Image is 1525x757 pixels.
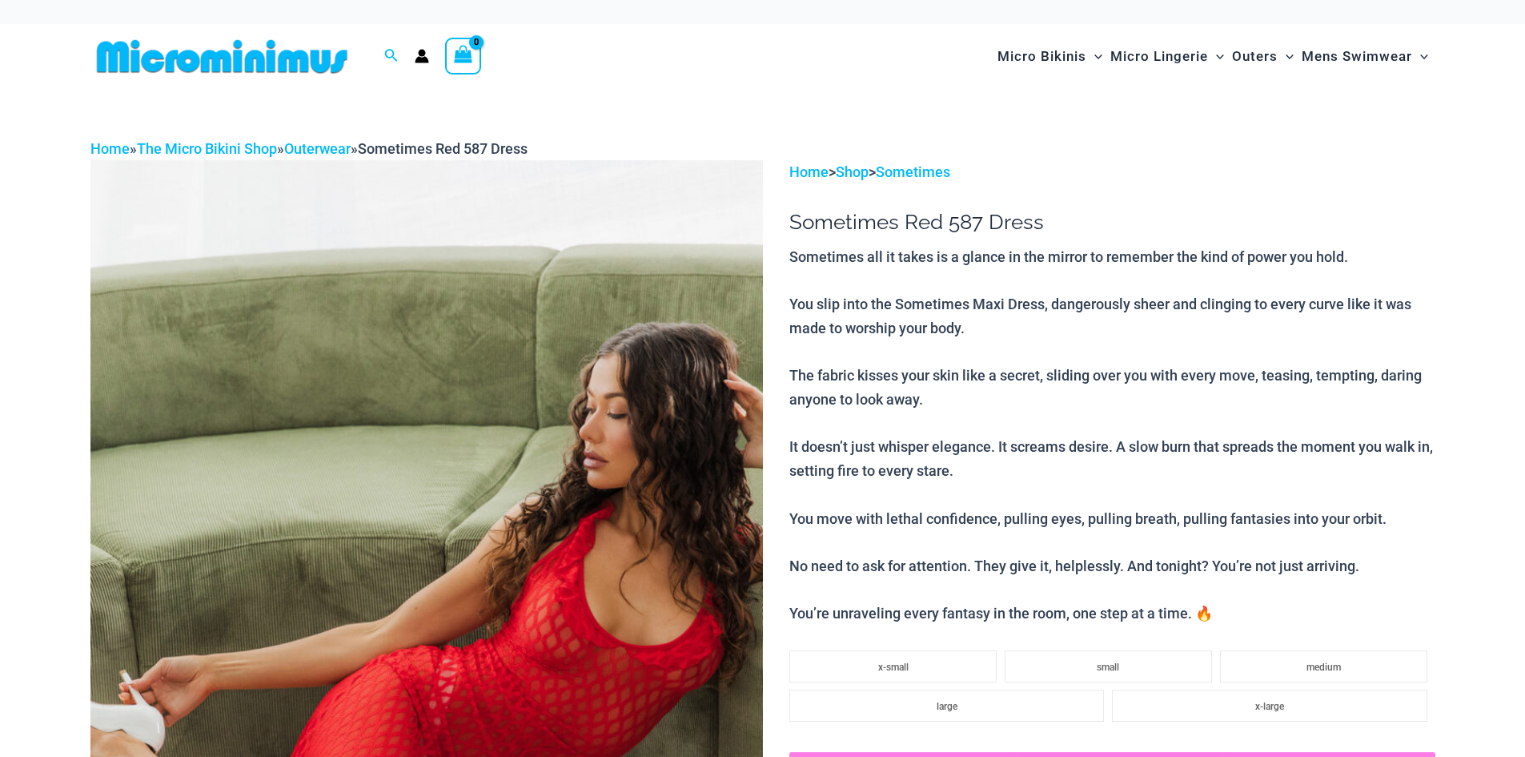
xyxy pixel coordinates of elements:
span: » » » [90,140,528,157]
span: medium [1306,662,1341,673]
a: Micro BikinisMenu ToggleMenu Toggle [993,32,1106,81]
a: Shop [836,163,869,180]
a: Search icon link [384,46,399,66]
span: x-small [878,662,909,673]
a: OutersMenu ToggleMenu Toggle [1228,32,1298,81]
a: The Micro Bikini Shop [137,140,277,157]
span: Sometimes Red 587 Dress [358,140,528,157]
span: large [937,701,957,712]
span: Mens Swimwear [1302,36,1412,77]
span: Menu Toggle [1278,36,1294,77]
li: small [1005,650,1212,683]
span: small [1097,662,1119,673]
h1: Sometimes Red 587 Dress [789,210,1435,235]
img: MM SHOP LOGO FLAT [90,38,354,74]
li: large [789,690,1104,722]
p: > > [789,160,1435,184]
nav: Site Navigation [991,30,1435,83]
li: x-small [789,650,997,683]
span: Menu Toggle [1208,36,1224,77]
a: View Shopping Cart, empty [445,38,482,74]
span: Micro Lingerie [1110,36,1208,77]
a: Mens SwimwearMenu ToggleMenu Toggle [1298,32,1432,81]
span: Micro Bikinis [997,36,1086,77]
a: Home [789,163,829,180]
li: medium [1220,650,1427,683]
a: Micro LingerieMenu ToggleMenu Toggle [1106,32,1228,81]
span: x-large [1255,701,1284,712]
a: Outerwear [284,140,351,157]
a: Sometimes [876,163,950,180]
span: Menu Toggle [1086,36,1102,77]
span: Outers [1232,36,1278,77]
a: Account icon link [415,49,429,63]
a: Home [90,140,130,157]
span: Menu Toggle [1412,36,1428,77]
li: x-large [1112,690,1427,722]
p: Sometimes all it takes is a glance in the mirror to remember the kind of power you hold. You slip... [789,245,1435,626]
